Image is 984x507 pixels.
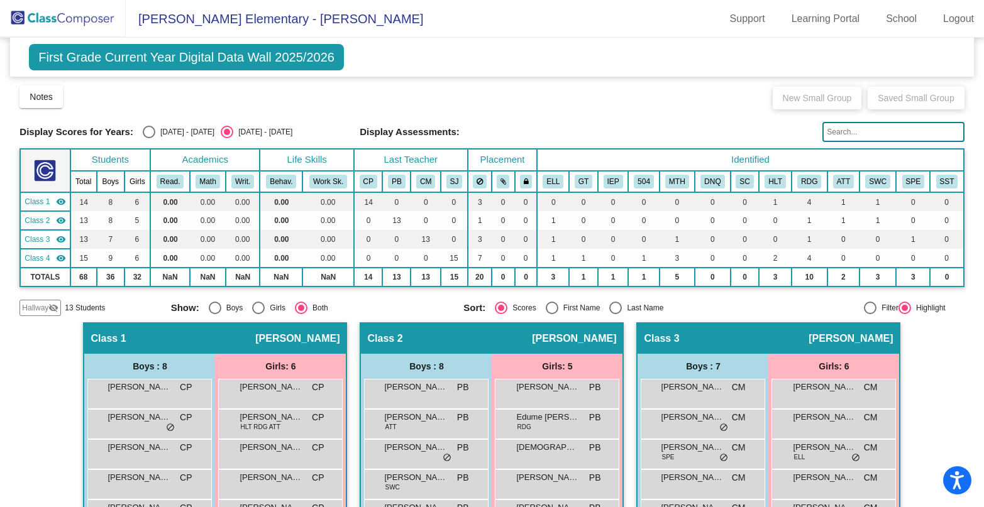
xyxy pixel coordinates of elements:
[468,171,492,192] th: Keep away students
[354,192,383,211] td: 14
[457,381,469,394] span: PB
[537,192,569,211] td: 0
[896,171,930,192] th: Speech and Language Intervention (No IEP)
[29,44,344,70] span: First Grade Current Year Digital Data Wall 2025/2026
[759,171,791,192] th: Health Concerns
[302,211,354,230] td: 0.00
[124,230,151,249] td: 6
[851,453,860,463] span: do_not_disturb_alt
[240,381,302,393] span: [PERSON_NAME]
[792,192,827,211] td: 4
[569,268,598,286] td: 1
[516,381,579,393] span: [PERSON_NAME]
[215,354,346,379] div: Girls: 6
[302,230,354,249] td: 0.00
[354,171,383,192] th: Christine Pavlich
[860,249,896,268] td: 0
[860,230,896,249] td: 0
[190,211,226,230] td: 0.00
[731,171,760,192] th: Self-Contained Autism
[302,268,354,286] td: NaN
[463,302,485,313] span: Sort:
[70,268,97,286] td: 68
[864,381,878,394] span: CM
[492,192,515,211] td: 0
[598,249,629,268] td: 0
[797,175,821,188] button: RDG
[108,441,170,454] span: [PERSON_NAME]
[382,268,411,286] td: 13
[558,302,600,313] div: First Name
[441,171,468,192] th: Sawyer Jones
[864,411,878,424] span: CM
[492,249,515,268] td: 0
[644,332,679,345] span: Class 3
[930,249,963,268] td: 0
[598,192,629,211] td: 0
[860,268,896,286] td: 3
[180,441,192,454] span: CP
[25,253,50,264] span: Class 4
[25,234,50,245] span: Class 3
[732,441,746,454] span: CM
[240,471,302,484] span: [PERSON_NAME]
[660,192,695,211] td: 0
[759,249,791,268] td: 2
[827,211,860,230] td: 1
[411,249,441,268] td: 0
[661,452,674,462] span: SPE
[860,211,896,230] td: 1
[226,268,260,286] td: NaN
[108,471,170,484] span: [PERSON_NAME]
[492,171,515,192] th: Keep with students
[930,171,963,192] th: SST Process was initiated or continued this year
[354,249,383,268] td: 0
[91,332,126,345] span: Class 1
[628,192,659,211] td: 0
[457,471,469,484] span: PB
[792,211,827,230] td: 1
[628,249,659,268] td: 1
[411,268,441,286] td: 13
[97,249,124,268] td: 9
[255,332,340,345] span: [PERSON_NAME]
[719,423,728,433] span: do_not_disturb_alt
[150,268,190,286] td: NaN
[441,268,468,286] td: 15
[124,211,151,230] td: 5
[638,354,768,379] div: Boys : 7
[896,192,930,211] td: 0
[361,354,492,379] div: Boys : 8
[660,171,695,192] th: Tier 2B Math
[97,171,124,192] th: Boys
[695,211,731,230] td: 0
[468,249,492,268] td: 7
[302,192,354,211] td: 0.00
[731,230,760,249] td: 0
[19,126,133,138] span: Display Scores for Years:
[759,211,791,230] td: 0
[124,171,151,192] th: Girls
[543,175,563,188] button: ELL
[809,332,893,345] span: [PERSON_NAME]
[84,354,215,379] div: Boys : 8
[20,249,70,268] td: Sawyer Jones - No Class Name
[516,471,579,484] span: [PERSON_NAME]
[492,230,515,249] td: 0
[515,230,538,249] td: 0
[312,381,324,394] span: CP
[384,471,447,484] span: [PERSON_NAME]
[515,268,538,286] td: 0
[660,230,695,249] td: 1
[307,302,328,313] div: Both
[354,149,468,171] th: Last Teacher
[457,411,469,424] span: PB
[266,175,296,188] button: Behav.
[97,211,124,230] td: 8
[492,211,515,230] td: 0
[468,211,492,230] td: 1
[443,453,451,463] span: do_not_disturb_alt
[260,149,354,171] th: Life Skills
[793,381,856,393] span: [PERSON_NAME]
[260,211,302,230] td: 0.00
